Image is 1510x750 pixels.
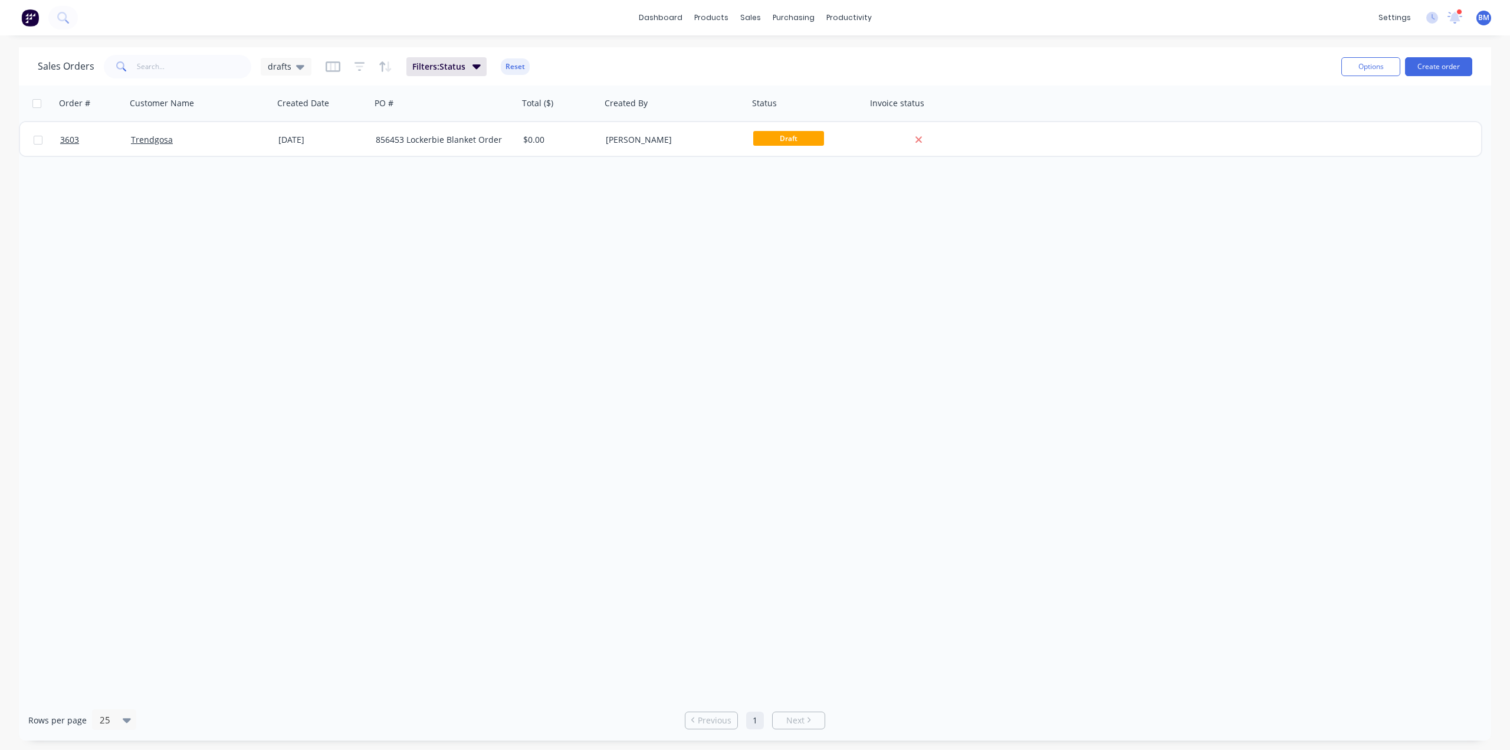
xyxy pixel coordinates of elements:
button: Create order [1405,57,1472,76]
span: Filters: Status [412,61,465,73]
span: Rows per page [28,715,87,726]
span: Previous [698,715,731,726]
div: [DATE] [278,134,366,146]
div: settings [1373,9,1417,27]
input: Search... [137,55,252,78]
img: Factory [21,9,39,27]
div: products [688,9,734,27]
div: Invoice status [870,97,924,109]
div: Total ($) [522,97,553,109]
div: productivity [820,9,878,27]
h1: Sales Orders [38,61,94,72]
span: drafts [268,60,291,73]
div: Status [752,97,777,109]
a: Page 1 is your current page [746,712,764,729]
div: [PERSON_NAME] [606,134,737,146]
button: Filters:Status [406,57,487,76]
div: $0.00 [523,134,593,146]
span: BM [1478,12,1489,23]
span: Next [786,715,805,726]
div: PO # [375,97,393,109]
a: dashboard [633,9,688,27]
div: Order # [59,97,90,109]
div: Created By [605,97,648,109]
div: 856453 Lockerbie Blanket Order [376,134,507,146]
div: Customer Name [130,97,194,109]
span: Draft [753,131,824,146]
div: purchasing [767,9,820,27]
div: sales [734,9,767,27]
ul: Pagination [680,712,830,729]
button: Options [1341,57,1400,76]
span: 3603 [60,134,79,146]
a: Trendgosa [131,134,173,145]
a: 3603 [60,122,131,158]
a: Next page [773,715,825,726]
a: Previous page [685,715,737,726]
div: Created Date [277,97,329,109]
button: Reset [501,58,530,75]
